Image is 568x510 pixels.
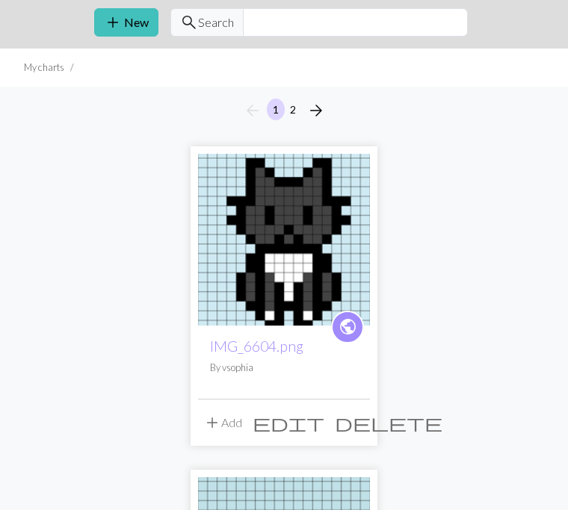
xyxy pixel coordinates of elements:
[24,60,64,75] li: My charts
[104,12,122,33] span: add
[198,231,370,245] a: IMG_6604.png
[301,99,331,122] button: Next
[198,13,234,31] span: Search
[331,311,364,343] a: public
[330,408,448,437] button: Delete
[94,8,158,37] button: New
[210,361,358,375] p: By vsophia
[198,154,370,326] img: IMG_6604.png
[253,412,324,433] span: edit
[180,12,198,33] span: search
[284,99,302,120] button: 2
[339,315,357,338] span: public
[253,414,324,432] i: Edit
[210,338,303,355] a: IMG_6604.png
[198,408,247,437] button: Add
[307,100,325,121] span: arrow_forward
[307,102,325,119] i: Next
[238,99,331,122] nav: Page navigation
[267,99,285,120] button: 1
[339,312,357,342] i: public
[247,408,330,437] button: Edit
[335,412,442,433] span: delete
[203,412,221,433] span: add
